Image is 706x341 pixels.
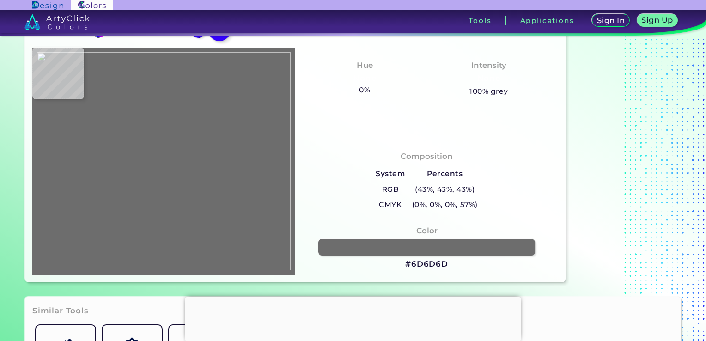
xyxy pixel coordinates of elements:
[185,297,521,339] iframe: Advertisement
[356,84,374,96] h5: 0%
[408,182,481,197] h5: (43%, 43%, 43%)
[372,166,408,182] h5: System
[372,182,408,197] h5: RGB
[24,14,90,30] img: logo_artyclick_colors_white.svg
[473,73,504,84] h3: None
[372,197,408,213] h5: CMYK
[37,52,291,270] img: 64d52fc7-839c-4fcb-8b86-66060f9abb1e
[408,197,481,213] h5: (0%, 0%, 0%, 57%)
[357,59,373,72] h4: Hue
[416,224,438,237] h4: Color
[594,15,628,26] a: Sign In
[643,17,672,24] h5: Sign Up
[471,59,506,72] h4: Intensity
[401,150,453,163] h4: Composition
[469,17,491,24] h3: Tools
[469,85,508,97] h5: 100% grey
[598,17,624,24] h5: Sign In
[639,15,676,26] a: Sign Up
[520,17,574,24] h3: Applications
[32,305,89,317] h3: Similar Tools
[408,166,481,182] h5: Percents
[349,73,380,84] h3: None
[32,1,63,10] img: ArtyClick Design logo
[405,259,448,270] h3: #6D6D6D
